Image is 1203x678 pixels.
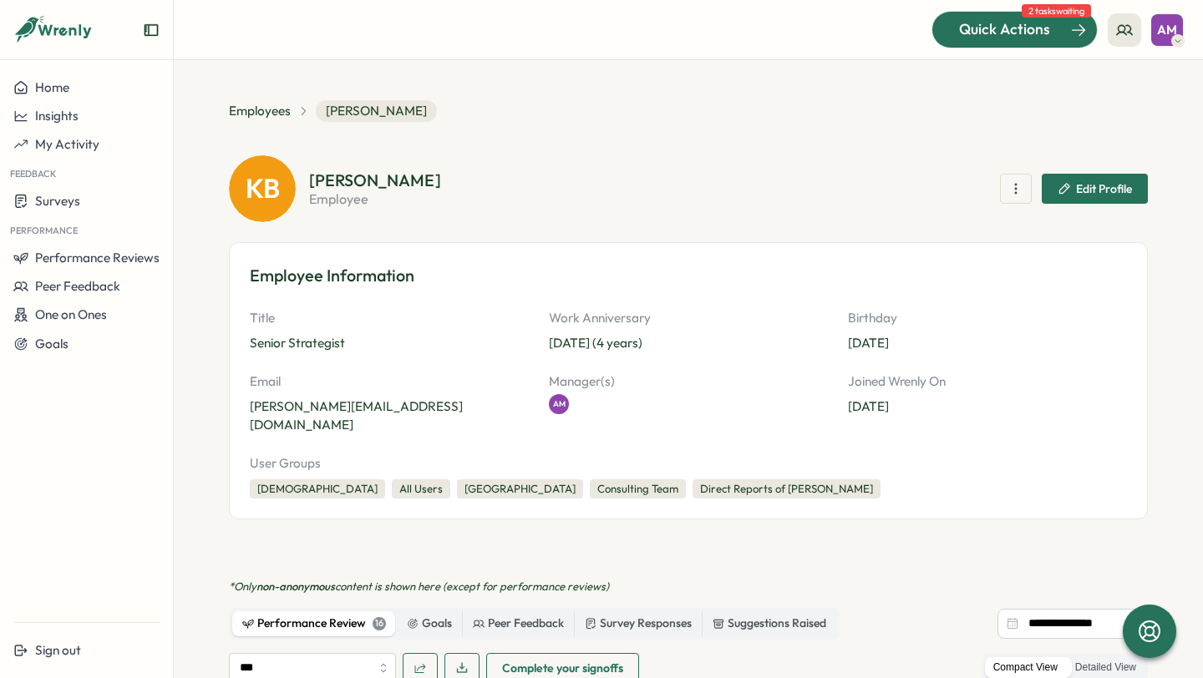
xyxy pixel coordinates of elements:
span: Sign out [35,642,81,658]
div: Suggestions Raised [713,615,826,633]
span: 2 tasks waiting [1022,4,1091,18]
div: [GEOGRAPHIC_DATA] [457,479,583,499]
p: Work Anniversary [549,309,828,327]
p: [DATE] [848,397,1127,416]
div: Direct Reports of [PERSON_NAME] [693,479,881,499]
div: 16 [373,617,386,630]
p: employee [309,192,441,205]
span: Performance Reviews [35,250,160,266]
p: Manager(s) [549,372,828,391]
span: Surveys [35,193,80,209]
a: AM [549,394,569,414]
div: All Users [392,479,450,499]
span: [PERSON_NAME] [316,100,437,122]
p: Birthday [848,309,1127,327]
div: [DEMOGRAPHIC_DATA] [250,479,385,499]
div: Consulting Team [590,479,686,499]
button: Edit Profile [1042,174,1148,204]
span: Edit Profile [1076,183,1132,195]
label: Detailed View [1067,657,1145,678]
h2: [PERSON_NAME] [309,172,441,189]
span: One on Ones [35,306,107,322]
span: My Activity [35,136,99,152]
span: KB [246,168,280,210]
p: Joined Wrenly On [848,372,1127,391]
p: User Groups [250,454,1127,473]
span: Quick Actions [959,18,1050,40]
p: Senior Strategist [250,334,529,352]
label: Compact View [985,657,1066,678]
a: Employees [229,102,291,120]
p: *Only content is shown here (except for performance reviews) [229,579,1148,595]
div: Performance Review [242,615,386,633]
span: non-anonymous [256,579,335,593]
p: Title [250,309,529,327]
button: AM [1151,14,1183,46]
p: [DATE] [848,334,1127,352]
p: [DATE] (4 years) [549,334,828,352]
button: Quick Actions [931,11,1098,48]
span: Goals [35,336,69,352]
span: Home [35,79,69,95]
span: AM [1157,23,1177,37]
h3: Employee Information [250,263,1127,289]
div: Goals [407,615,452,633]
div: Peer Feedback [473,615,564,633]
span: Peer Feedback [35,278,120,294]
p: [PERSON_NAME][EMAIL_ADDRESS][DOMAIN_NAME] [250,397,529,434]
span: AM [553,397,566,410]
span: Insights [35,108,79,124]
p: Email [250,372,529,391]
button: Expand sidebar [143,22,160,38]
div: Survey Responses [585,615,692,633]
